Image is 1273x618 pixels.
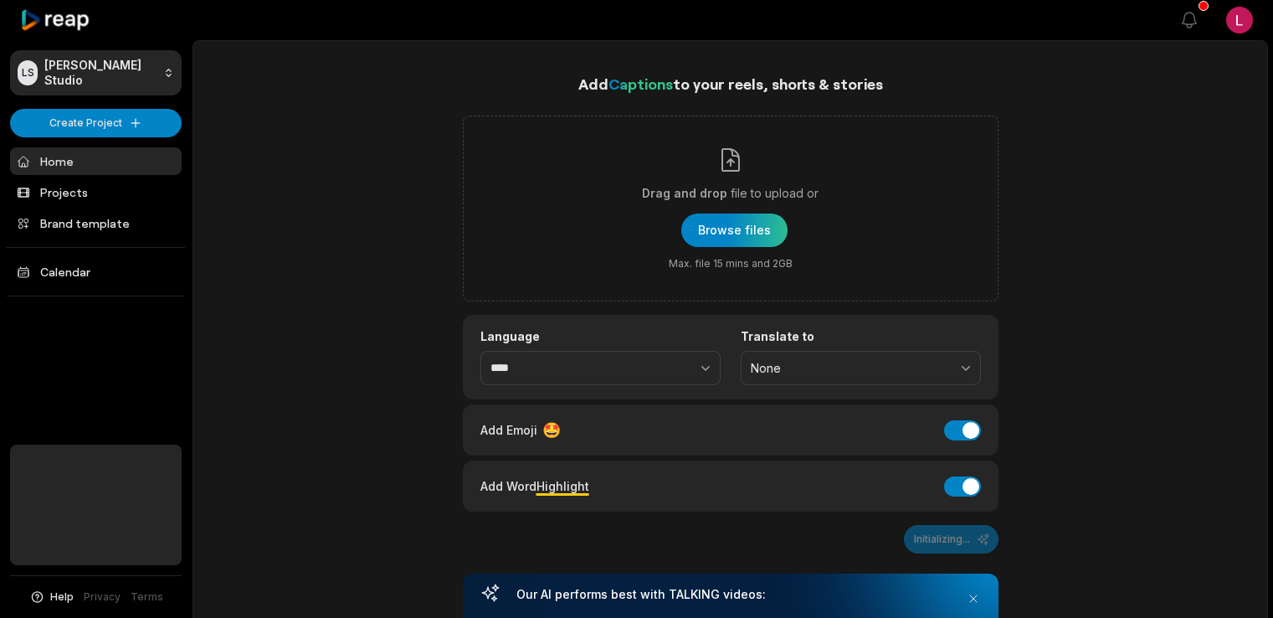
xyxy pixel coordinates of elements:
a: Calendar [10,258,182,286]
div: LS [18,60,38,85]
button: Help [29,590,74,605]
label: Translate to [741,329,981,344]
a: Brand template [10,209,182,237]
a: Terms [131,590,163,605]
span: file to upload or [731,183,819,203]
span: Max. file 15 mins and 2GB [669,257,793,270]
a: Privacy [84,590,121,605]
h3: Our AI performs best with TALKING videos: [516,587,945,602]
span: Add Emoji [480,421,537,439]
span: Captions [608,75,673,93]
button: None [741,351,981,386]
span: Help [50,590,74,605]
span: Highlight [536,479,589,493]
span: Drag and drop [642,183,727,203]
div: Add Word [480,475,589,497]
a: Home [10,147,182,175]
p: [PERSON_NAME] Studio [44,58,157,88]
span: 🤩 [542,419,561,441]
button: Create Project [10,109,182,137]
label: Language [480,329,721,344]
span: None [751,361,947,376]
a: Projects [10,178,182,206]
h1: Add to your reels, shorts & stories [463,72,998,95]
button: Drag and dropfile to upload orMax. file 15 mins and 2GB [681,214,788,247]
